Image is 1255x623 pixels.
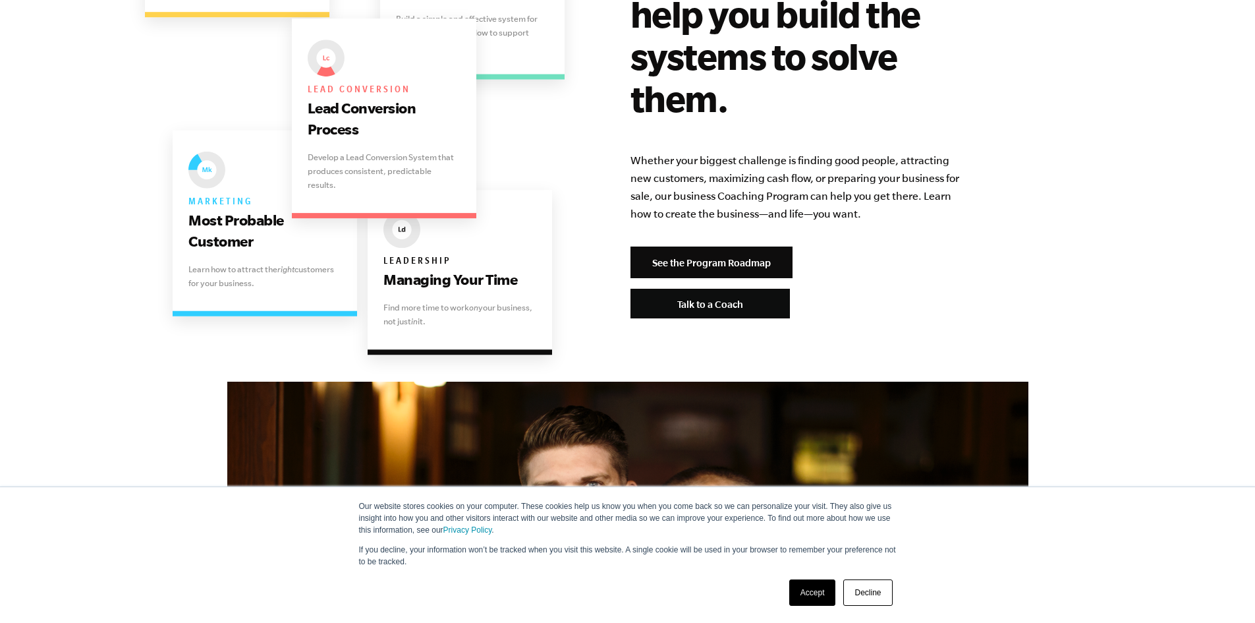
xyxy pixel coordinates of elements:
a: Talk to a Coach [630,289,790,318]
a: Privacy Policy [443,525,492,535]
p: If you decline, your information won’t be tracked when you visit this website. A single cookie wi... [359,544,897,568]
span: Talk to a Coach [677,299,743,310]
p: Find more time to work your business, not just it. [383,301,536,328]
h3: Most Probable Customer [188,210,341,252]
i: in [411,316,418,326]
p: Our website stores cookies on your computer. These cookies help us know you when you come back so... [359,500,897,536]
p: Learn how to attract the customers for your business. [188,262,341,290]
h6: Marketing [188,194,341,210]
img: EMyth The Seven Essential Systems: Marketing [188,152,225,189]
a: Decline [843,579,892,606]
a: See the Program Roadmap [630,247,793,278]
p: Whether your biggest challenge is finding good people, attracting new customers, maximizing cash ... [630,152,962,223]
a: Accept [789,579,836,606]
